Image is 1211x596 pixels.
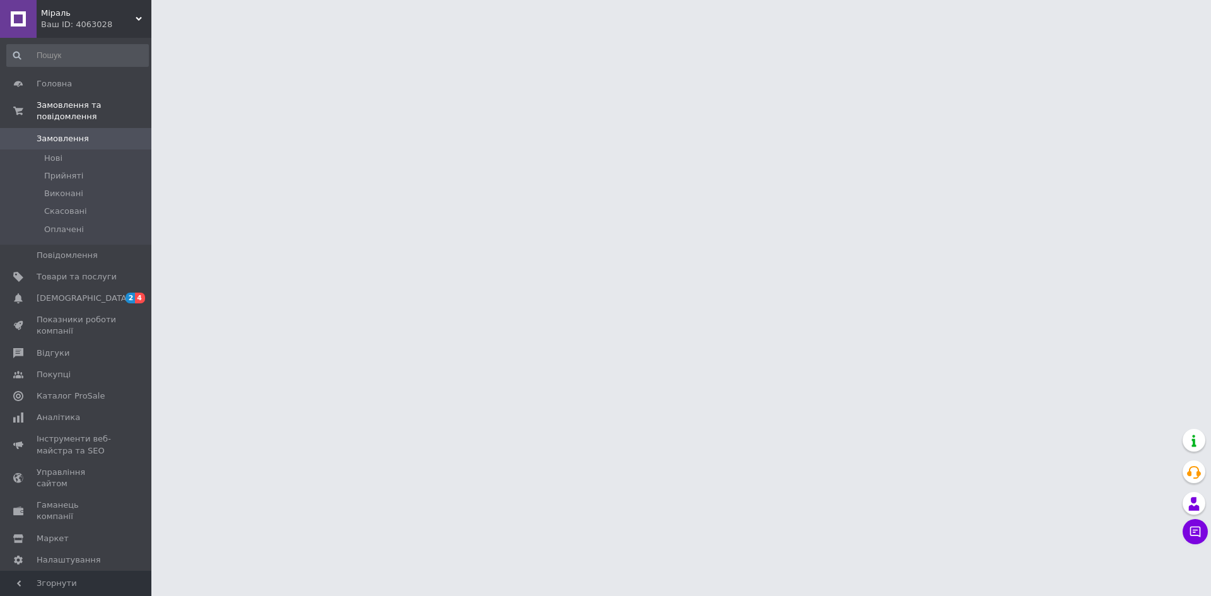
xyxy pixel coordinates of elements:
[37,433,117,456] span: Інструменти веб-майстра та SEO
[37,133,89,144] span: Замовлення
[37,271,117,283] span: Товари та послуги
[44,188,83,199] span: Виконані
[37,314,117,337] span: Показники роботи компанії
[41,8,136,19] span: Міраль
[44,206,87,217] span: Скасовані
[135,293,145,303] span: 4
[37,467,117,489] span: Управління сайтом
[37,100,151,122] span: Замовлення та повідомлення
[37,348,69,359] span: Відгуки
[37,369,71,380] span: Покупці
[37,500,117,522] span: Гаманець компанії
[37,293,130,304] span: [DEMOGRAPHIC_DATA]
[126,293,136,303] span: 2
[41,19,151,30] div: Ваш ID: 4063028
[44,224,84,235] span: Оплачені
[37,412,80,423] span: Аналітика
[44,170,83,182] span: Прийняті
[37,250,98,261] span: Повідомлення
[44,153,62,164] span: Нові
[37,533,69,544] span: Маркет
[6,44,149,67] input: Пошук
[1183,519,1208,544] button: Чат з покупцем
[37,554,101,566] span: Налаштування
[37,78,72,90] span: Головна
[37,390,105,402] span: Каталог ProSale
